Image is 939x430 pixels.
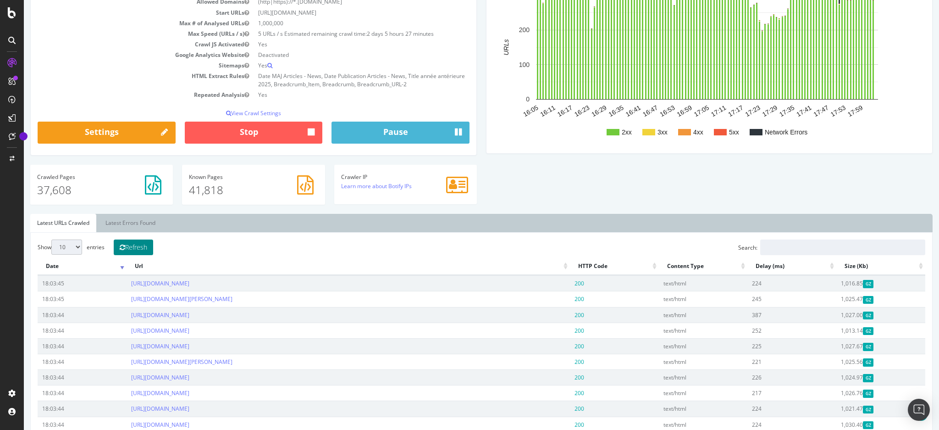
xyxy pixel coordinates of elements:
[635,323,724,338] td: text/html
[812,338,901,354] td: 1,027.67
[806,104,823,118] text: 17:53
[14,385,103,401] td: 18:03:44
[165,182,294,198] p: 41,818
[14,89,230,100] td: Repeated Analysis
[14,401,103,416] td: 18:03:44
[551,374,560,381] span: 200
[14,109,446,117] p: View Crawl Settings
[14,18,230,28] td: Max # of Analysed URLs
[839,280,850,288] span: Gzipped Content
[551,342,560,350] span: 200
[635,257,724,275] th: Content Type: activate to sort column ascending
[14,307,103,323] td: 18:03:44
[14,257,103,275] th: Date: activate to sort column ascending
[635,338,724,354] td: text/html
[6,214,72,232] a: Latest URLs Crawled
[308,122,446,144] button: Pause
[839,406,850,413] span: Gzipped Content
[724,354,812,369] td: 221
[771,104,789,118] text: 17:41
[724,323,812,338] td: 252
[107,421,166,429] a: [URL][DOMAIN_NAME]
[495,61,506,68] text: 100
[669,104,687,118] text: 17:05
[703,104,721,118] text: 17:17
[812,307,901,323] td: 1,027.00
[812,291,901,307] td: 1,025.47
[551,295,560,303] span: 200
[107,405,166,413] a: [URL][DOMAIN_NAME]
[230,89,446,100] td: Yes
[14,275,103,291] td: 18:03:45
[107,374,166,381] a: [URL][DOMAIN_NAME]
[90,240,129,255] button: Refresh
[343,30,410,38] span: 2 days 5 hours 27 minutes
[812,275,901,291] td: 1,016.85
[549,104,567,118] text: 16:23
[479,39,486,56] text: URLs
[714,240,901,255] label: Search:
[720,104,738,118] text: 17:23
[107,389,166,397] a: [URL][DOMAIN_NAME]
[812,385,901,401] td: 1,026.76
[635,401,724,416] td: text/html
[737,104,755,118] text: 17:29
[107,311,166,319] a: [URL][DOMAIN_NAME]
[788,104,806,118] text: 17:47
[532,104,550,118] text: 16:17
[107,279,166,287] a: [URL][DOMAIN_NAME]
[107,327,166,335] a: [URL][DOMAIN_NAME]
[812,323,901,338] td: 1,013.14
[635,307,724,323] td: text/html
[598,128,608,136] text: 2xx
[14,71,230,89] td: HTML Extract Rules
[13,182,142,198] p: 37,608
[28,240,58,255] select: Showentries
[724,291,812,307] td: 245
[317,182,388,190] a: Learn more about Botify IPs
[14,50,230,60] td: Google Analytics Website
[14,7,230,18] td: Start URLs
[515,104,533,118] text: 16:11
[839,296,850,304] span: Gzipped Content
[724,338,812,354] td: 225
[839,312,850,319] span: Gzipped Content
[635,354,724,369] td: text/html
[839,421,850,429] span: Gzipped Content
[839,390,850,397] span: Gzipped Content
[724,307,812,323] td: 387
[839,327,850,335] span: Gzipped Content
[839,343,850,351] span: Gzipped Content
[551,311,560,319] span: 200
[14,122,152,144] a: Settings
[317,174,446,180] h4: Crawler IP
[705,128,715,136] text: 5xx
[812,369,901,385] td: 1,024.97
[14,354,103,369] td: 18:03:44
[551,389,560,397] span: 200
[14,39,230,50] td: Crawl JS Activated
[19,132,28,140] div: Tooltip anchor
[498,104,516,118] text: 16:05
[635,291,724,307] td: text/html
[14,369,103,385] td: 18:03:44
[230,71,446,89] td: Date MAJ Articles - News, Date Publication Articles - News, Title année antérieure 2025, Breadcru...
[736,240,901,255] input: Search:
[635,369,724,385] td: text/html
[601,104,619,118] text: 16:41
[908,399,930,421] div: Open Intercom Messenger
[618,104,635,118] text: 16:47
[230,18,446,28] td: 1,000,000
[635,275,724,291] td: text/html
[724,401,812,416] td: 224
[502,96,506,103] text: 0
[634,128,644,136] text: 3xx
[230,39,446,50] td: Yes
[103,257,546,275] th: Url: activate to sort column ascending
[583,104,601,118] text: 16:35
[566,104,584,118] text: 16:29
[669,128,679,136] text: 4xx
[75,214,138,232] a: Latest Errors Found
[551,327,560,335] span: 200
[107,295,209,303] a: [URL][DOMAIN_NAME][PERSON_NAME]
